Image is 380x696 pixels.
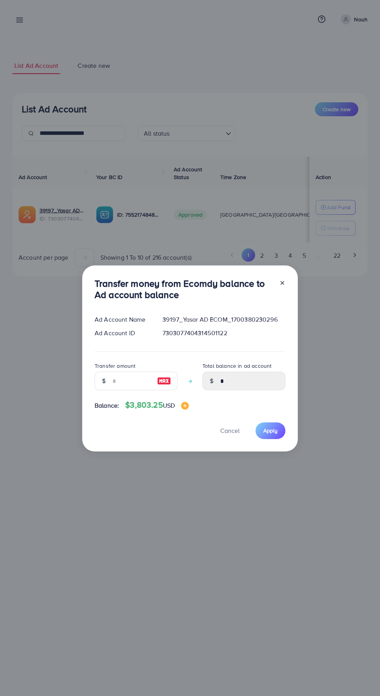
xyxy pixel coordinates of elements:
[125,400,189,410] h4: $3,803.25
[202,362,271,370] label: Total balance in ad account
[256,422,285,439] button: Apply
[157,376,171,386] img: image
[156,315,292,324] div: 39197_Yasar AD ECOM_1700380230296
[95,362,135,370] label: Transfer amount
[88,315,156,324] div: Ad Account Name
[181,402,189,410] img: image
[163,401,175,410] span: USD
[156,329,292,338] div: 7303077404314501122
[95,278,273,300] h3: Transfer money from Ecomdy balance to Ad account balance
[95,401,119,410] span: Balance:
[88,329,156,338] div: Ad Account ID
[220,426,240,435] span: Cancel
[211,422,249,439] button: Cancel
[263,427,278,434] span: Apply
[347,661,374,690] iframe: Chat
